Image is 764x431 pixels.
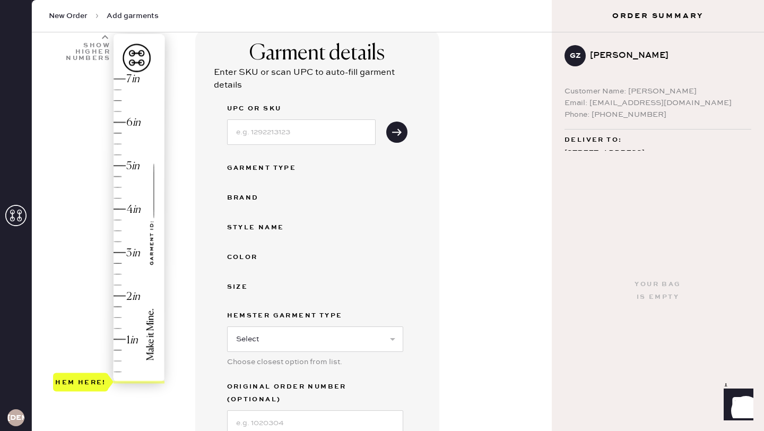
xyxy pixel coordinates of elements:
[635,278,681,304] div: Your bag is empty
[565,97,751,109] div: Email: [EMAIL_ADDRESS][DOMAIN_NAME]
[227,356,403,368] div: Choose closest option from list.
[107,11,159,21] span: Add garments
[552,11,764,21] h3: Order Summary
[7,414,24,421] h3: [DEMOGRAPHIC_DATA]
[227,281,312,294] div: Size
[65,42,110,62] div: Show higher numbers
[565,85,751,97] div: Customer Name: [PERSON_NAME]
[227,381,403,406] label: Original Order Number (Optional)
[565,134,622,146] span: Deliver to:
[227,102,376,115] label: UPC or SKU
[227,221,312,234] div: Style name
[132,72,140,87] div: in
[227,119,376,145] input: e.g. 1292213123
[570,52,581,59] h3: GZ
[714,383,759,429] iframe: Front Chat
[227,251,312,264] div: Color
[227,192,312,204] div: Brand
[249,41,385,66] div: Garment details
[49,11,88,21] span: New Order
[214,66,421,92] div: Enter SKU or scan UPC to auto-fill garment details
[227,162,312,175] div: Garment Type
[227,309,403,322] label: Hemster Garment Type
[590,49,743,62] div: [PERSON_NAME]
[126,72,132,87] div: 7
[55,376,106,389] div: Hem here!
[565,146,751,173] div: [STREET_ADDRESS] [GEOGRAPHIC_DATA] , IL 60618
[565,109,751,120] div: Phone: [PHONE_NUMBER]
[114,34,164,382] img: image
